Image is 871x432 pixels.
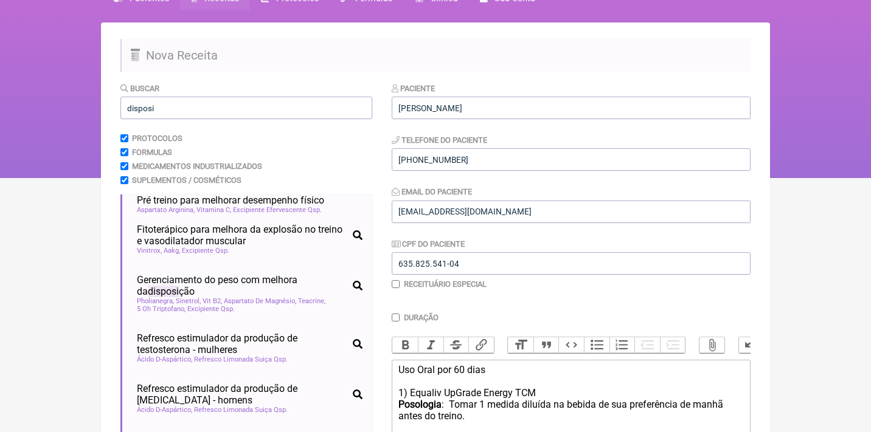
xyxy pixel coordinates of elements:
[132,134,182,143] label: Protocolos
[418,337,443,353] button: Italic
[148,286,179,297] span: disposi
[132,162,262,171] label: Medicamentos Industrializados
[392,337,418,353] button: Bold
[182,247,229,255] span: Excipiente Qsp
[194,355,288,363] span: Refresco Limonada Suiça Qsp
[392,84,435,93] label: Paciente
[634,337,660,353] button: Decrease Level
[398,399,442,410] strong: Posologia
[137,297,174,305] span: Pholianegra
[164,247,180,255] span: Aakg
[137,194,324,206] span: Pré treino para melhorar desempenho físico
[699,337,725,353] button: Attach Files
[233,206,322,214] span: Excipiente Efervescente Qsp
[404,313,439,322] label: Duração
[609,337,635,353] button: Numbers
[298,297,325,305] span: Teacrine
[194,406,288,414] span: Refresco Limonada Suiça Qsp
[392,187,472,196] label: Email do Paciente
[508,337,533,353] button: Heading
[533,337,559,353] button: Quote
[558,337,584,353] button: Code
[132,176,241,185] label: Suplementos / Cosméticos
[224,297,296,305] span: Aspartato De Magnésio
[468,337,494,353] button: Link
[137,247,162,255] span: Vinitrox
[203,297,222,305] span: Vit B2
[660,337,685,353] button: Increase Level
[392,135,487,145] label: Telefone do Paciente
[132,148,172,157] label: Formulas
[120,84,159,93] label: Buscar
[196,206,231,214] span: Vitamina C
[176,297,201,305] span: Sinetrol
[137,206,195,214] span: Aspartato Arginina
[137,332,348,355] span: Refresco estimulador da produção de testosterona - mulheres
[137,224,348,247] span: Fitoterápico para melhora da explosão no treino e vasodilatador muscular
[120,97,372,119] input: exemplo: emagrecimento, ansiedade
[187,305,235,313] span: Excipiente Qsp
[392,239,465,249] label: CPF do Paciente
[137,274,348,297] span: Gerenciamento do peso com melhora da ção
[137,305,186,313] span: 5 Oh Triptofano
[120,39,751,72] h2: Nova Receita
[739,337,765,353] button: Undo
[137,355,192,363] span: Ácido D-Aspártico
[137,406,192,414] span: Ácido D-Aspártico
[404,279,487,289] label: Receituário Especial
[137,383,348,406] span: Refresco estimulador da produção de [MEDICAL_DATA] - homens
[584,337,609,353] button: Bullets
[443,337,469,353] button: Strikethrough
